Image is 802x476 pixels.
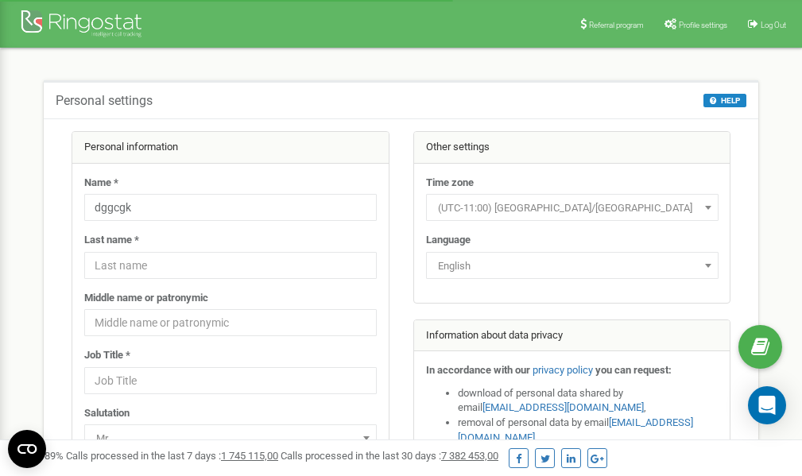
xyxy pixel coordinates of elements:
[281,450,498,462] span: Calls processed in the last 30 days :
[761,21,786,29] span: Log Out
[84,406,130,421] label: Salutation
[84,309,377,336] input: Middle name or patronymic
[84,367,377,394] input: Job Title
[414,320,730,352] div: Information about data privacy
[426,252,719,279] span: English
[679,21,727,29] span: Profile settings
[90,428,371,450] span: Mr.
[426,364,530,376] strong: In accordance with our
[748,386,786,424] div: Open Intercom Messenger
[84,176,118,191] label: Name *
[56,94,153,108] h5: Personal settings
[458,416,719,445] li: removal of personal data by email ,
[84,233,139,248] label: Last name *
[458,386,719,416] li: download of personal data shared by email ,
[84,194,377,221] input: Name
[72,132,389,164] div: Personal information
[426,233,471,248] label: Language
[66,450,278,462] span: Calls processed in the last 7 days :
[84,348,130,363] label: Job Title *
[414,132,730,164] div: Other settings
[221,450,278,462] u: 1 745 115,00
[589,21,644,29] span: Referral program
[432,255,713,277] span: English
[84,291,208,306] label: Middle name or patronymic
[703,94,746,107] button: HELP
[482,401,644,413] a: [EMAIL_ADDRESS][DOMAIN_NAME]
[441,450,498,462] u: 7 382 453,00
[426,194,719,221] span: (UTC-11:00) Pacific/Midway
[84,252,377,279] input: Last name
[595,364,672,376] strong: you can request:
[426,176,474,191] label: Time zone
[8,430,46,468] button: Open CMP widget
[432,197,713,219] span: (UTC-11:00) Pacific/Midway
[84,424,377,451] span: Mr.
[533,364,593,376] a: privacy policy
